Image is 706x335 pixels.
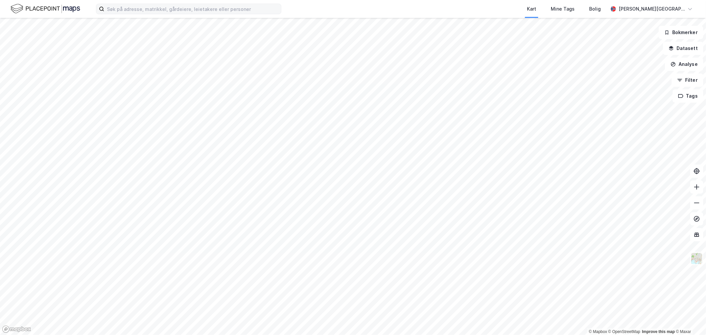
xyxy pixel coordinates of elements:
[11,3,80,15] img: logo.f888ab2527a4732fd821a326f86c7f29.svg
[673,89,703,103] button: Tags
[663,42,703,55] button: Datasett
[673,303,706,335] iframe: Chat Widget
[608,329,640,334] a: OpenStreetMap
[690,252,703,265] img: Z
[665,58,703,71] button: Analyse
[527,5,536,13] div: Kart
[551,5,575,13] div: Mine Tags
[642,329,675,334] a: Improve this map
[2,325,31,333] a: Mapbox homepage
[659,26,703,39] button: Bokmerker
[672,73,703,87] button: Filter
[104,4,281,14] input: Søk på adresse, matrikkel, gårdeiere, leietakere eller personer
[589,329,607,334] a: Mapbox
[589,5,601,13] div: Bolig
[619,5,685,13] div: [PERSON_NAME][GEOGRAPHIC_DATA]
